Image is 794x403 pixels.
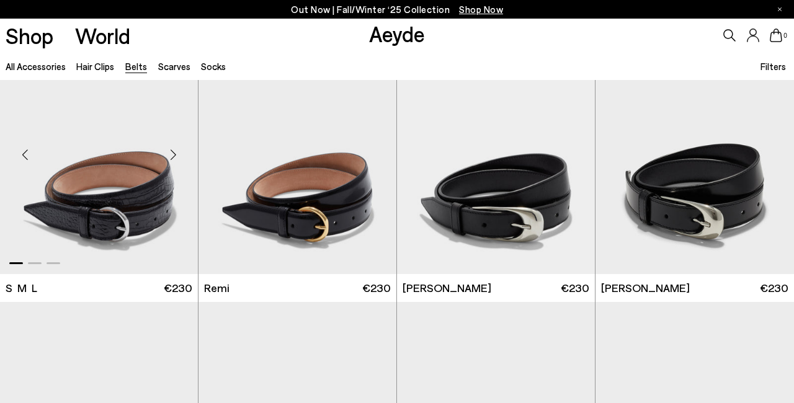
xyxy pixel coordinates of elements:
[397,25,595,274] img: Leona Leather Belt
[125,61,147,72] a: Belts
[770,29,782,42] a: 0
[198,25,396,274] div: 1 / 3
[6,136,43,173] div: Previous slide
[761,61,786,72] span: Filters
[198,25,396,274] img: Remi Leather Belt
[601,280,690,296] span: [PERSON_NAME]
[459,4,503,15] span: Navigate to /collections/new-in
[369,20,425,46] a: Aeyde
[6,280,12,296] li: S
[760,280,788,296] span: €230
[397,274,595,302] a: [PERSON_NAME] €230
[362,280,391,296] span: €230
[397,25,595,274] div: 1 / 3
[75,25,130,46] a: World
[291,2,503,17] p: Out Now | Fall/Winter ‘25 Collection
[76,61,114,72] a: Hair Clips
[204,280,230,296] span: Remi
[164,280,192,296] span: €230
[198,25,396,274] a: Next slide Previous slide
[17,280,27,296] li: M
[6,25,53,46] a: Shop
[595,25,794,274] img: Leona Leather Belt
[6,280,37,296] ul: variant
[158,61,190,72] a: Scarves
[198,274,396,302] a: Remi €230
[6,61,66,72] a: All accessories
[595,274,794,302] a: [PERSON_NAME] €230
[154,136,192,173] div: Next slide
[403,280,491,296] span: [PERSON_NAME]
[561,280,589,296] span: €230
[782,32,788,39] span: 0
[397,25,595,274] a: Next slide Previous slide
[32,280,37,296] li: L
[201,61,226,72] a: Socks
